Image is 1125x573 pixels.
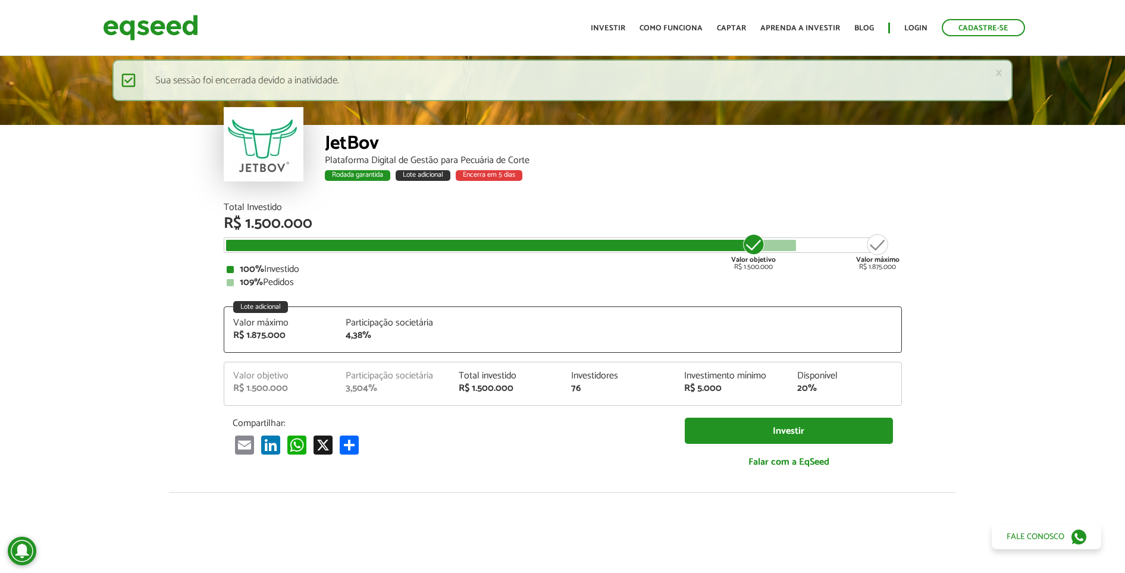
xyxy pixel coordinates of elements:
a: Investir [591,24,625,32]
a: Falar com a EqSeed [685,450,893,474]
a: × [995,67,1002,79]
a: LinkedIn [259,435,283,455]
div: R$ 1.500.000 [224,216,902,231]
div: Pedidos [227,278,899,287]
div: R$ 5.000 [684,384,779,393]
div: Valor objetivo [233,371,328,381]
a: Fale conosco [992,524,1101,549]
div: R$ 1.500.000 [731,233,776,271]
div: Investidores [571,371,666,381]
div: Sua sessão foi encerrada devido a inatividade. [112,60,1013,101]
a: Login [904,24,927,32]
div: Participação societária [346,318,441,328]
div: JetBov [325,134,902,156]
div: R$ 1.875.000 [856,233,900,271]
div: Total Investido [224,203,902,212]
strong: Valor objetivo [731,254,776,265]
a: Compartilhar [337,435,361,455]
div: 4,38% [346,331,441,340]
strong: 100% [240,261,264,277]
a: Email [233,435,256,455]
img: EqSeed [103,12,198,43]
div: Rodada garantida [325,170,390,181]
a: Blog [854,24,874,32]
div: R$ 1.500.000 [233,384,328,393]
a: Como funciona [640,24,703,32]
div: Lote adicional [233,301,288,313]
div: 20% [797,384,892,393]
p: Compartilhar: [233,418,667,429]
strong: 109% [240,274,263,290]
div: Encerra em 5 dias [456,170,522,181]
a: Investir [685,418,893,444]
a: WhatsApp [285,435,309,455]
div: Valor máximo [233,318,328,328]
div: 76 [571,384,666,393]
div: Total investido [459,371,554,381]
a: X [311,435,335,455]
strong: Valor máximo [856,254,900,265]
div: Plataforma Digital de Gestão para Pecuária de Corte [325,156,902,165]
div: Lote adicional [396,170,450,181]
a: Captar [717,24,746,32]
div: Investimento mínimo [684,371,779,381]
a: Cadastre-se [942,19,1025,36]
div: Investido [227,265,899,274]
div: Participação societária [346,371,441,381]
div: R$ 1.875.000 [233,331,328,340]
div: 3,504% [346,384,441,393]
a: Aprenda a investir [760,24,840,32]
div: R$ 1.500.000 [459,384,554,393]
div: Disponível [797,371,892,381]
